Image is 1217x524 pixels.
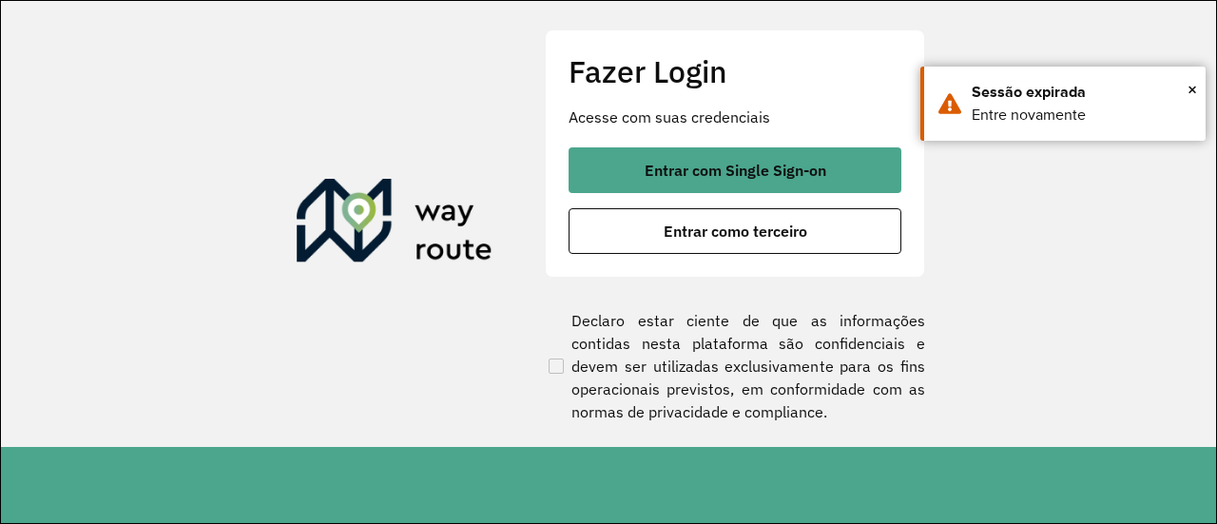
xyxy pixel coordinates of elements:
button: button [569,208,901,254]
p: Acesse com suas credenciais [569,106,901,128]
img: Roteirizador AmbevTech [297,179,493,270]
h2: Fazer Login [569,53,901,89]
button: button [569,147,901,193]
button: Close [1188,75,1197,104]
span: Entrar como terceiro [664,223,807,239]
span: Entrar com Single Sign-on [645,163,826,178]
span: × [1188,75,1197,104]
label: Declaro estar ciente de que as informações contidas nesta plataforma são confidenciais e devem se... [545,309,925,423]
div: Entre novamente [972,104,1191,126]
div: Sessão expirada [972,81,1191,104]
